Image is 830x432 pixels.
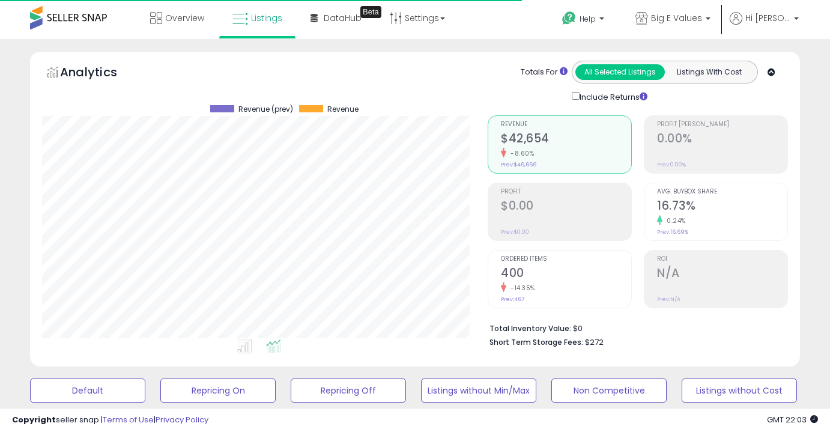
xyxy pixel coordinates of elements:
small: Prev: 16.69% [657,228,688,236]
button: Listings With Cost [664,64,754,80]
div: Include Returns [563,90,662,103]
div: Totals For [521,67,568,78]
li: $0 [489,320,779,335]
span: Avg. Buybox Share [657,189,787,195]
small: 0.24% [662,216,686,225]
span: Hi [PERSON_NAME] [745,12,790,24]
h2: N/A [657,266,787,282]
span: $272 [585,336,604,348]
span: Big E Values [651,12,702,24]
small: Prev: 467 [501,296,524,303]
b: Short Term Storage Fees: [489,337,583,347]
span: Listings [251,12,282,24]
div: seller snap | | [12,415,208,426]
small: Prev: $46,666 [501,161,536,168]
strong: Copyright [12,414,56,425]
button: All Selected Listings [575,64,665,80]
small: -14.35% [506,284,535,293]
h2: $42,654 [501,132,631,148]
h2: 0.00% [657,132,787,148]
h2: 16.73% [657,199,787,215]
span: Profit [PERSON_NAME] [657,121,787,128]
b: Total Inventory Value: [489,323,571,333]
button: Default [30,379,145,403]
span: ROI [657,256,787,263]
a: Privacy Policy [156,414,208,425]
small: -8.60% [506,149,534,158]
button: Repricing Off [291,379,406,403]
span: Ordered Items [501,256,631,263]
i: Get Help [562,11,577,26]
span: Revenue (prev) [238,105,293,114]
button: Listings without Cost [682,379,797,403]
span: Overview [165,12,204,24]
span: Revenue [501,121,631,128]
button: Non Competitive [551,379,667,403]
small: Prev: N/A [657,296,680,303]
small: Prev: $0.00 [501,228,529,236]
h2: $0.00 [501,199,631,215]
div: Tooltip anchor [360,6,381,18]
a: Help [553,2,616,39]
a: Hi [PERSON_NAME] [730,12,799,39]
a: Terms of Use [103,414,154,425]
span: Help [580,14,596,24]
span: DataHub [324,12,362,24]
span: Profit [501,189,631,195]
h5: Analytics [60,64,141,84]
button: Repricing On [160,379,276,403]
small: Prev: 0.00% [657,161,686,168]
h2: 400 [501,266,631,282]
button: Listings without Min/Max [421,379,536,403]
span: Revenue [327,105,359,114]
span: 2025-09-7 22:03 GMT [767,414,818,425]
